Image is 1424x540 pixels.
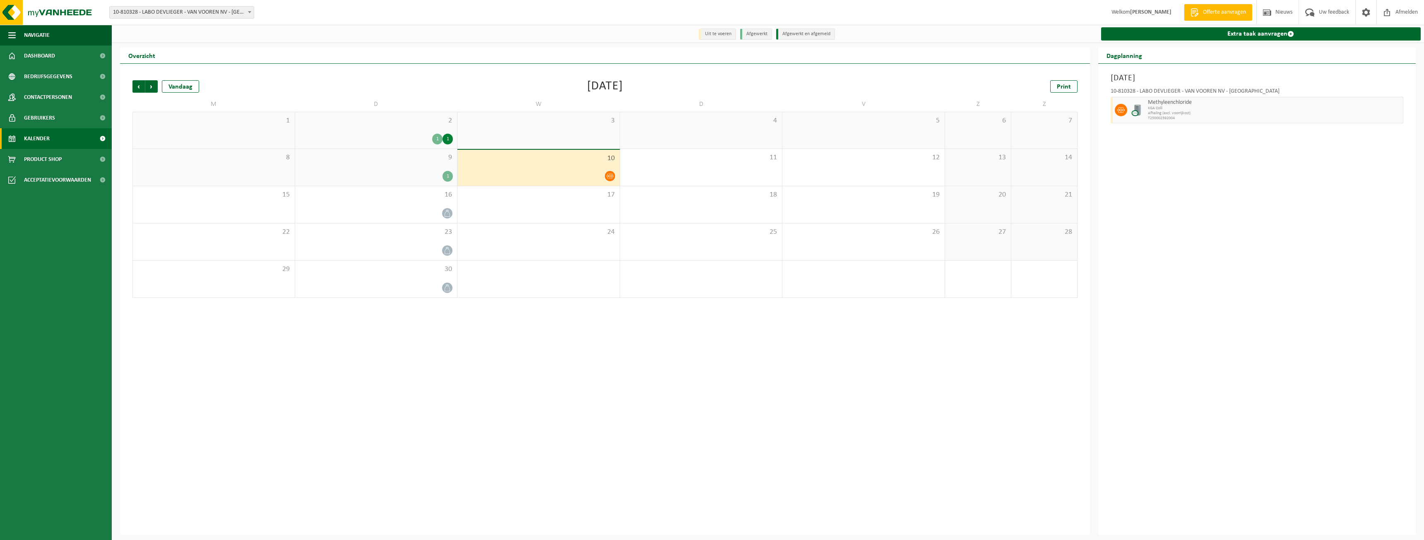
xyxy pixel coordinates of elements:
[1101,27,1421,41] a: Extra taak aanvragen
[295,97,458,112] td: D
[624,116,778,125] span: 4
[787,116,941,125] span: 5
[432,134,443,144] div: 1
[462,190,616,199] span: 17
[137,265,291,274] span: 29
[1201,8,1248,17] span: Offerte aanvragen
[787,228,941,237] span: 26
[443,171,453,182] div: 1
[24,66,72,87] span: Bedrijfsgegevens
[1111,72,1404,84] h3: [DATE]
[945,97,1011,112] td: Z
[699,29,736,40] li: Uit te voeren
[776,29,835,40] li: Afgewerkt en afgemeld
[162,80,199,93] div: Vandaag
[1148,116,1401,121] span: T250002392004
[137,153,291,162] span: 8
[1015,228,1073,237] span: 28
[137,228,291,237] span: 22
[587,80,623,93] div: [DATE]
[1015,116,1073,125] span: 7
[137,190,291,199] span: 15
[1148,106,1401,111] span: KGA Colli
[299,190,453,199] span: 16
[299,153,453,162] span: 9
[1148,99,1401,106] span: Methyleenchloride
[1011,97,1078,112] td: Z
[949,228,1007,237] span: 27
[1098,47,1150,63] h2: Dagplanning
[299,265,453,274] span: 30
[620,97,783,112] td: D
[24,46,55,66] span: Dashboard
[24,87,72,108] span: Contactpersonen
[1050,80,1078,93] a: Print
[24,170,91,190] span: Acceptatievoorwaarden
[949,116,1007,125] span: 6
[24,149,62,170] span: Product Shop
[120,47,164,63] h2: Overzicht
[24,128,50,149] span: Kalender
[145,80,158,93] span: Volgende
[1130,9,1171,15] strong: [PERSON_NAME]
[624,153,778,162] span: 11
[110,7,254,18] span: 10-810328 - LABO DEVLIEGER - VAN VOOREN NV - BRUGGE
[462,228,616,237] span: 24
[1057,84,1071,90] span: Print
[949,153,1007,162] span: 13
[1015,190,1073,199] span: 21
[1015,153,1073,162] span: 14
[782,97,945,112] td: V
[132,80,145,93] span: Vorige
[1184,4,1252,21] a: Offerte aanvragen
[624,190,778,199] span: 18
[137,116,291,125] span: 1
[443,134,453,144] div: 1
[299,228,453,237] span: 23
[787,153,941,162] span: 12
[132,97,295,112] td: M
[740,29,772,40] li: Afgewerkt
[1111,89,1404,97] div: 10-810328 - LABO DEVLIEGER - VAN VOOREN NV - [GEOGRAPHIC_DATA]
[24,25,50,46] span: Navigatie
[24,108,55,128] span: Gebruikers
[949,190,1007,199] span: 20
[109,6,254,19] span: 10-810328 - LABO DEVLIEGER - VAN VOOREN NV - BRUGGE
[457,97,620,112] td: W
[624,228,778,237] span: 25
[299,116,453,125] span: 2
[1148,111,1401,116] span: Afhaling (excl. voorrijkost)
[462,154,616,163] span: 10
[787,190,941,199] span: 19
[462,116,616,125] span: 3
[1131,104,1144,116] img: LP-LD-00200-CU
